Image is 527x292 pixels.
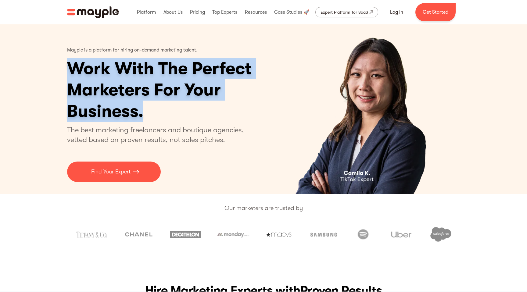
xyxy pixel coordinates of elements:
div: Pricing [188,2,206,22]
div: Top Experts [211,2,239,22]
a: Expert Platform for SaaS [315,7,378,17]
div: About Us [162,2,184,22]
p: Mayple is a platform for hiring on-demand marketing talent. [67,43,198,58]
div: Resources [243,2,268,22]
h1: Work With The Perfect Marketers For Your Business. [67,58,299,122]
a: home [67,6,119,18]
div: Platform [135,2,157,22]
div: 3 of 5 [269,24,460,194]
a: Log In [383,5,410,20]
p: Find Your Expert [91,168,131,176]
img: Mayple logo [67,6,119,18]
p: The best marketing freelancers and boutique agencies, vetted based on proven results, not sales p... [67,125,251,144]
div: carousel [269,24,460,194]
a: Get Started [415,3,456,21]
iframe: Chat Widget [497,263,527,292]
div: Expert Platform for SaaS [321,9,368,16]
a: Find Your Expert [67,162,161,182]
